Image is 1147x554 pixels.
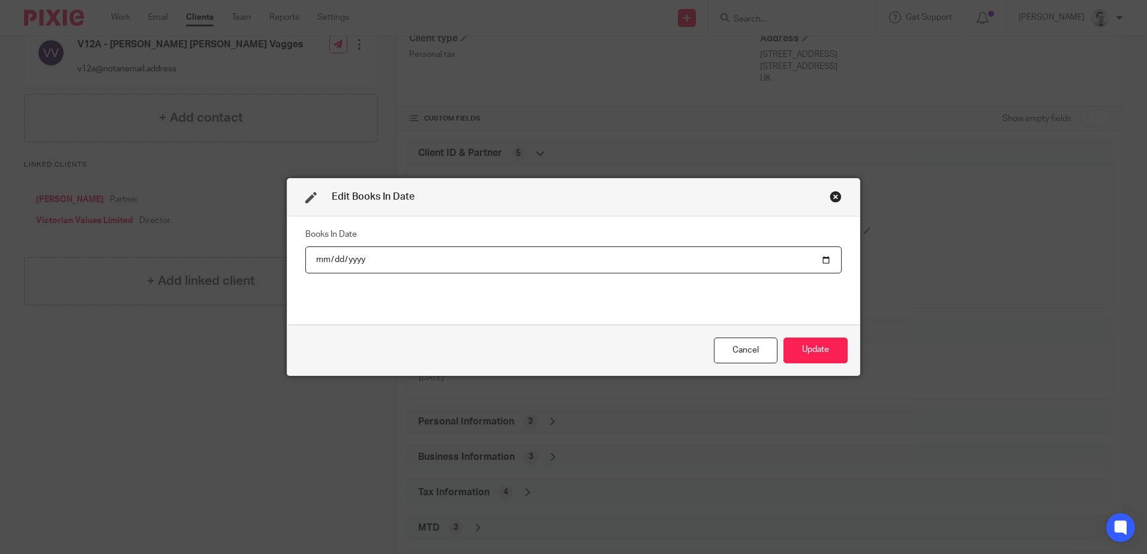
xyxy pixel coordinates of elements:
div: Close this dialog window [830,191,842,203]
div: Close this dialog window [714,338,777,363]
input: YYYY-MM-DD [305,246,842,273]
span: Edit Books In Date [332,192,415,201]
button: Update [783,338,848,363]
label: Books In Date [305,228,357,240]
